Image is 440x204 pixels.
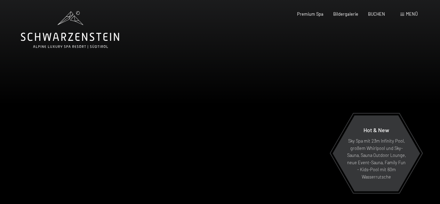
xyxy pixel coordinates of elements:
p: Sky Spa mit 23m Infinity Pool, großem Whirlpool und Sky-Sauna, Sauna Outdoor Lounge, neue Event-S... [346,137,407,180]
a: Premium Spa [297,11,323,17]
a: Hot & New Sky Spa mit 23m Infinity Pool, großem Whirlpool und Sky-Sauna, Sauna Outdoor Lounge, ne... [332,115,421,192]
span: Menü [406,11,418,17]
span: Hot & New [363,127,389,133]
a: BUCHEN [368,11,385,17]
a: Bildergalerie [333,11,358,17]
